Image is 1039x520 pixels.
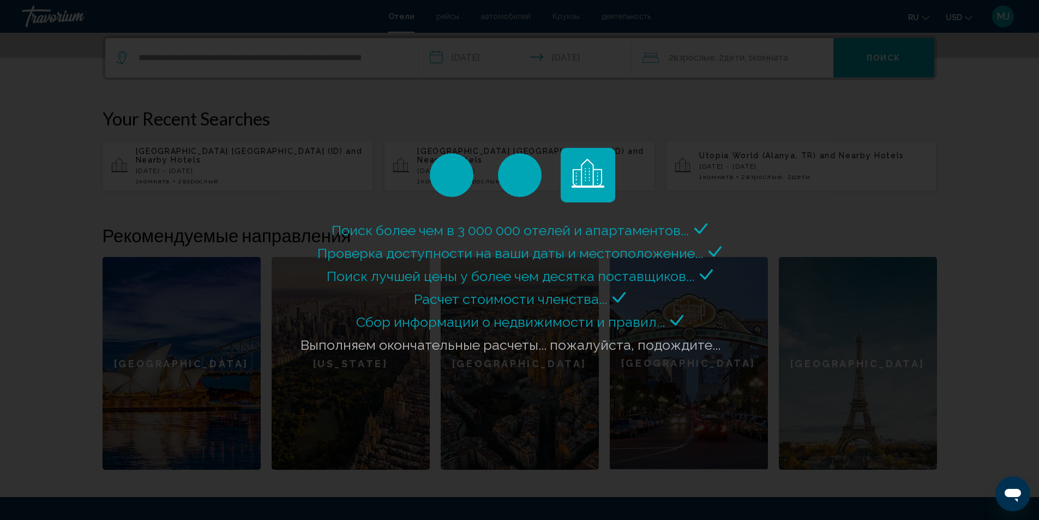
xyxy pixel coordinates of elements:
[301,337,720,353] span: Выполняем окончательные расчеты... пожалуйста, подождите...
[356,314,665,330] span: Сбор информации о недвижимости и правил...
[317,245,703,261] span: Проверка доступности на ваши даты и местоположение...
[995,476,1030,511] iframe: Кнопка запуска окна обмена сообщениями
[332,222,689,238] span: Поиск более чем в 3 000 000 отелей и апартаментов...
[327,268,694,284] span: Поиск лучшей цены у более чем десятка поставщиков...
[414,291,607,307] span: Расчет стоимости членства...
